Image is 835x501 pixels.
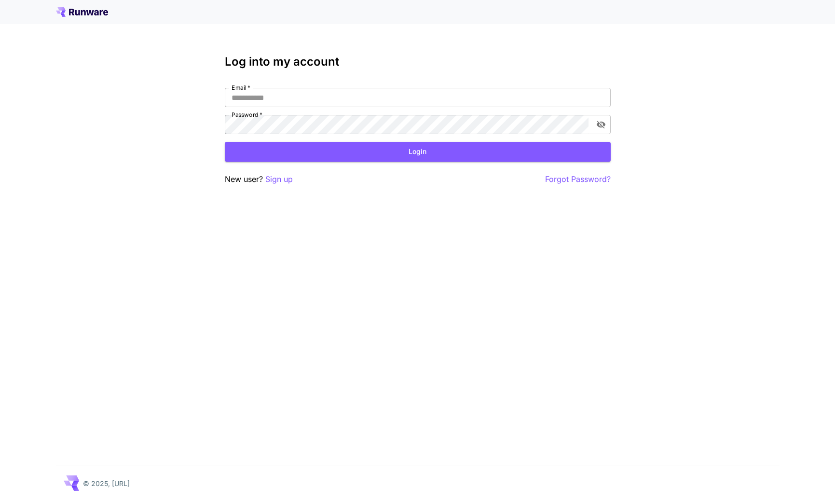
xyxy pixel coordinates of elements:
h3: Log into my account [225,55,611,69]
p: New user? [225,173,293,185]
label: Password [232,111,262,119]
label: Email [232,83,250,92]
p: © 2025, [URL] [83,478,130,488]
button: Forgot Password? [545,173,611,185]
button: Login [225,142,611,162]
button: Sign up [265,173,293,185]
button: toggle password visibility [592,116,610,133]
